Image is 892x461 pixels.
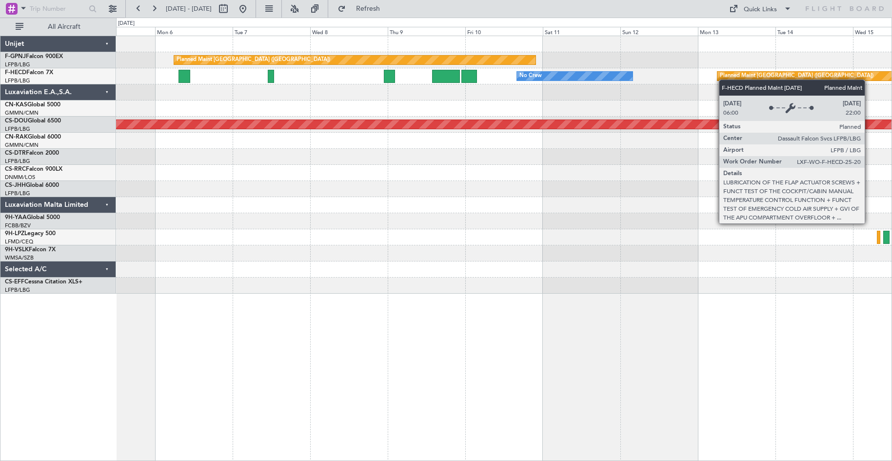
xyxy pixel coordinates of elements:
[5,231,56,237] a: 9H-LPZLegacy 500
[5,247,56,253] a: 9H-VSLKFalcon 7X
[166,4,212,13] span: [DATE] - [DATE]
[5,279,24,285] span: CS-EFF
[5,150,26,156] span: CS-DTR
[5,125,30,133] a: LFPB/LBG
[5,118,28,124] span: CS-DOU
[11,19,106,35] button: All Aircraft
[177,53,330,67] div: Planned Maint [GEOGRAPHIC_DATA] ([GEOGRAPHIC_DATA])
[5,182,26,188] span: CS-JHH
[5,102,60,108] a: CN-KASGlobal 5000
[775,27,853,36] div: Tue 14
[465,27,543,36] div: Fri 10
[5,61,30,68] a: LFPB/LBG
[5,134,61,140] a: CN-RAKGlobal 6000
[5,166,62,172] a: CS-RRCFalcon 900LX
[348,5,389,12] span: Refresh
[5,166,26,172] span: CS-RRC
[333,1,392,17] button: Refresh
[519,69,542,83] div: No Crew
[5,231,24,237] span: 9H-LPZ
[5,286,30,294] a: LFPB/LBG
[5,134,28,140] span: CN-RAK
[5,174,35,181] a: DNMM/LOS
[5,190,30,197] a: LFPB/LBG
[543,27,620,36] div: Sat 11
[5,215,27,220] span: 9H-YAA
[5,150,59,156] a: CS-DTRFalcon 2000
[620,27,698,36] div: Sun 12
[5,222,31,229] a: FCBB/BZV
[5,238,33,245] a: LFMD/CEQ
[5,215,60,220] a: 9H-YAAGlobal 5000
[233,27,310,36] div: Tue 7
[5,141,39,149] a: GMMN/CMN
[5,109,39,117] a: GMMN/CMN
[5,254,34,261] a: WMSA/SZB
[5,70,26,76] span: F-HECD
[5,279,82,285] a: CS-EFFCessna Citation XLS+
[25,23,103,30] span: All Aircraft
[118,20,135,28] div: [DATE]
[5,54,26,60] span: F-GPNJ
[5,102,27,108] span: CN-KAS
[310,27,388,36] div: Wed 8
[5,54,63,60] a: F-GPNJFalcon 900EX
[5,247,29,253] span: 9H-VSLK
[744,5,777,15] div: Quick Links
[5,118,61,124] a: CS-DOUGlobal 6500
[5,182,59,188] a: CS-JHHGlobal 6000
[155,27,233,36] div: Mon 6
[388,27,465,36] div: Thu 9
[5,70,53,76] a: F-HECDFalcon 7X
[78,27,155,36] div: Sun 5
[698,27,775,36] div: Mon 13
[30,1,86,16] input: Trip Number
[5,158,30,165] a: LFPB/LBG
[724,1,796,17] button: Quick Links
[720,69,873,83] div: Planned Maint [GEOGRAPHIC_DATA] ([GEOGRAPHIC_DATA])
[5,77,30,84] a: LFPB/LBG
